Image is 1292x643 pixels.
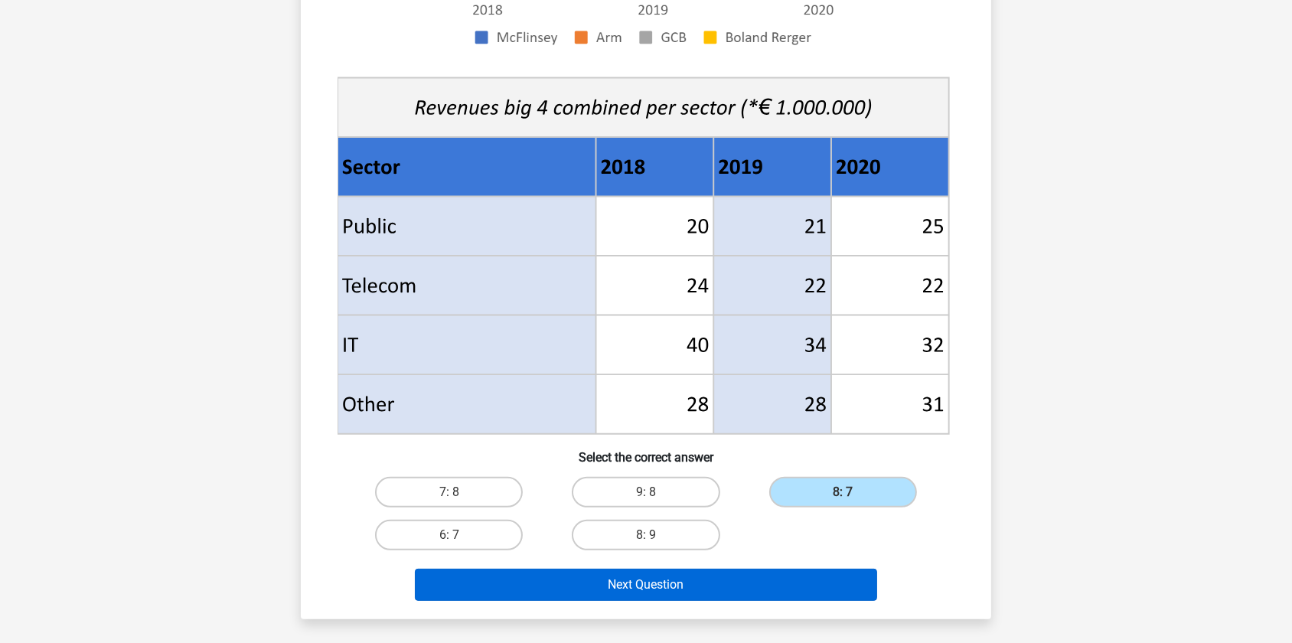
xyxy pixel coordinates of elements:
label: 8: 9 [572,520,719,550]
label: 9: 8 [572,477,719,508]
label: 7: 8 [375,477,523,508]
label: 8: 7 [769,477,917,508]
label: 6: 7 [375,520,523,550]
h6: Select the correct answer [325,438,967,465]
button: Next Question [415,569,878,601]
